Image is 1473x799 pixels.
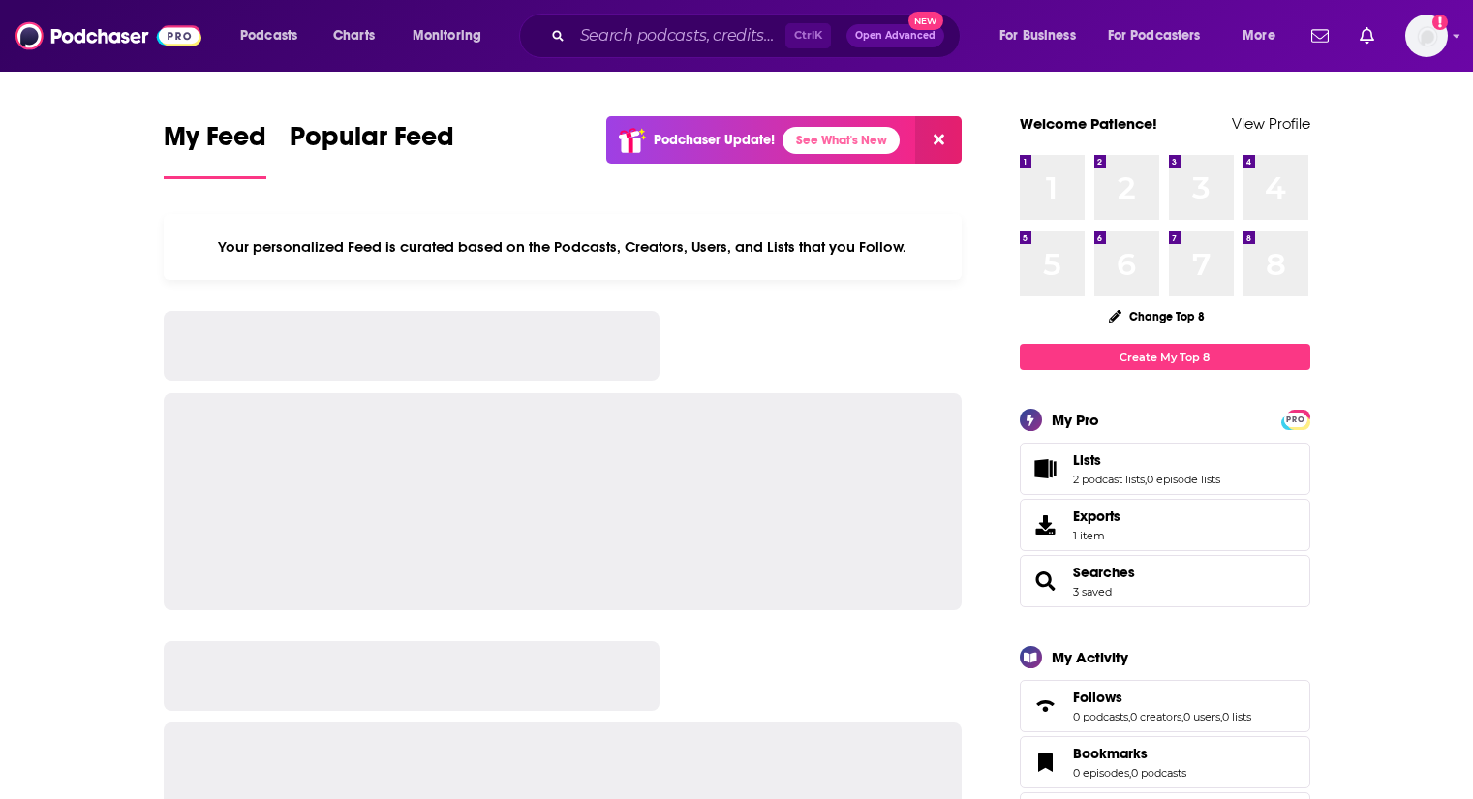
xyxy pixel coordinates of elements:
a: Popular Feed [290,120,454,179]
div: My Pro [1052,411,1099,429]
button: Show profile menu [1405,15,1448,57]
span: For Podcasters [1108,22,1201,49]
img: Podchaser - Follow, Share and Rate Podcasts [15,17,201,54]
span: Exports [1073,507,1120,525]
a: 0 podcasts [1131,766,1186,780]
div: Your personalized Feed is curated based on the Podcasts, Creators, Users, and Lists that you Follow. [164,214,963,280]
span: Monitoring [413,22,481,49]
span: PRO [1284,413,1307,427]
div: Search podcasts, credits, & more... [537,14,979,58]
span: Lists [1020,443,1310,495]
span: Searches [1020,555,1310,607]
a: 2 podcast lists [1073,473,1145,486]
span: , [1129,766,1131,780]
a: 0 lists [1222,710,1251,723]
a: Show notifications dropdown [1304,19,1336,52]
a: Searches [1027,568,1065,595]
a: 0 episodes [1073,766,1129,780]
a: 0 users [1183,710,1220,723]
a: Searches [1073,564,1135,581]
span: New [908,12,943,30]
a: 0 podcasts [1073,710,1128,723]
svg: Add a profile image [1432,15,1448,30]
span: Bookmarks [1020,736,1310,788]
span: , [1145,473,1147,486]
button: Open AdvancedNew [846,24,944,47]
span: Podcasts [240,22,297,49]
a: 0 episode lists [1147,473,1220,486]
a: Bookmarks [1027,749,1065,776]
span: , [1128,710,1130,723]
a: 0 creators [1130,710,1181,723]
p: Podchaser Update! [654,132,775,148]
span: Charts [333,22,375,49]
span: For Business [999,22,1076,49]
input: Search podcasts, credits, & more... [572,20,785,51]
span: My Feed [164,120,266,165]
button: open menu [227,20,322,51]
a: Charts [321,20,386,51]
button: open menu [399,20,506,51]
span: Logged in as patiencebaldacci [1405,15,1448,57]
a: Bookmarks [1073,745,1186,762]
span: Open Advanced [855,31,936,41]
a: Follows [1073,689,1251,706]
button: open menu [986,20,1100,51]
a: Lists [1027,455,1065,482]
a: Show notifications dropdown [1352,19,1382,52]
span: , [1220,710,1222,723]
div: My Activity [1052,648,1128,666]
span: Bookmarks [1073,745,1148,762]
span: 1 item [1073,529,1120,542]
span: Popular Feed [290,120,454,165]
span: , [1181,710,1183,723]
a: Create My Top 8 [1020,344,1310,370]
span: Lists [1073,451,1101,469]
span: Follows [1073,689,1122,706]
span: Follows [1020,680,1310,732]
span: Exports [1027,511,1065,538]
a: See What's New [783,127,900,154]
img: User Profile [1405,15,1448,57]
a: Follows [1027,692,1065,720]
a: PRO [1284,412,1307,426]
a: Exports [1020,499,1310,551]
a: 3 saved [1073,585,1112,599]
a: Lists [1073,451,1220,469]
button: Change Top 8 [1097,304,1217,328]
a: My Feed [164,120,266,179]
span: Ctrl K [785,23,831,48]
button: open menu [1095,20,1229,51]
a: Welcome Patience! [1020,114,1157,133]
a: View Profile [1232,114,1310,133]
button: open menu [1229,20,1300,51]
span: More [1243,22,1275,49]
